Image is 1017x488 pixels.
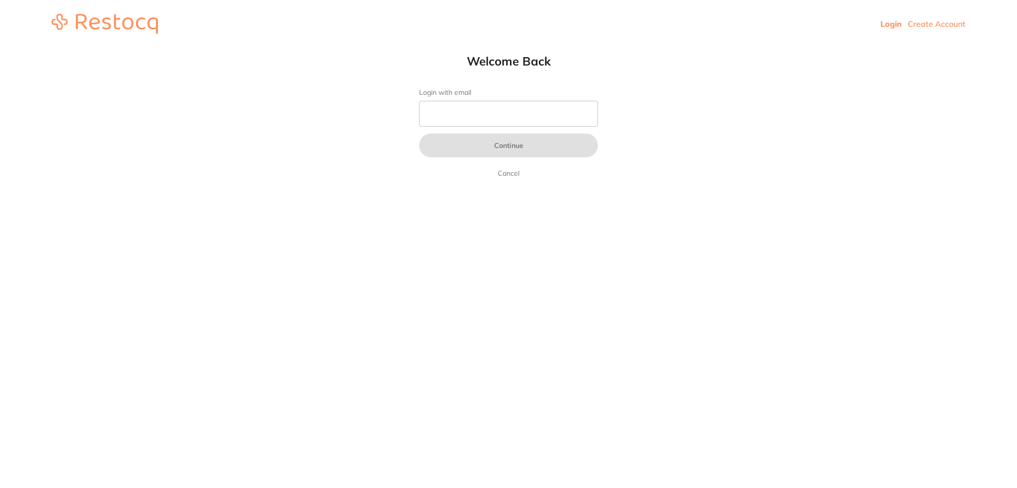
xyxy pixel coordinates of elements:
a: Create Account [908,19,965,29]
label: Login with email [419,88,598,97]
h1: Welcome Back [399,54,618,69]
img: restocq_logo.svg [52,14,158,34]
a: Login [880,19,902,29]
a: Cancel [496,167,521,179]
button: Continue [419,134,598,157]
